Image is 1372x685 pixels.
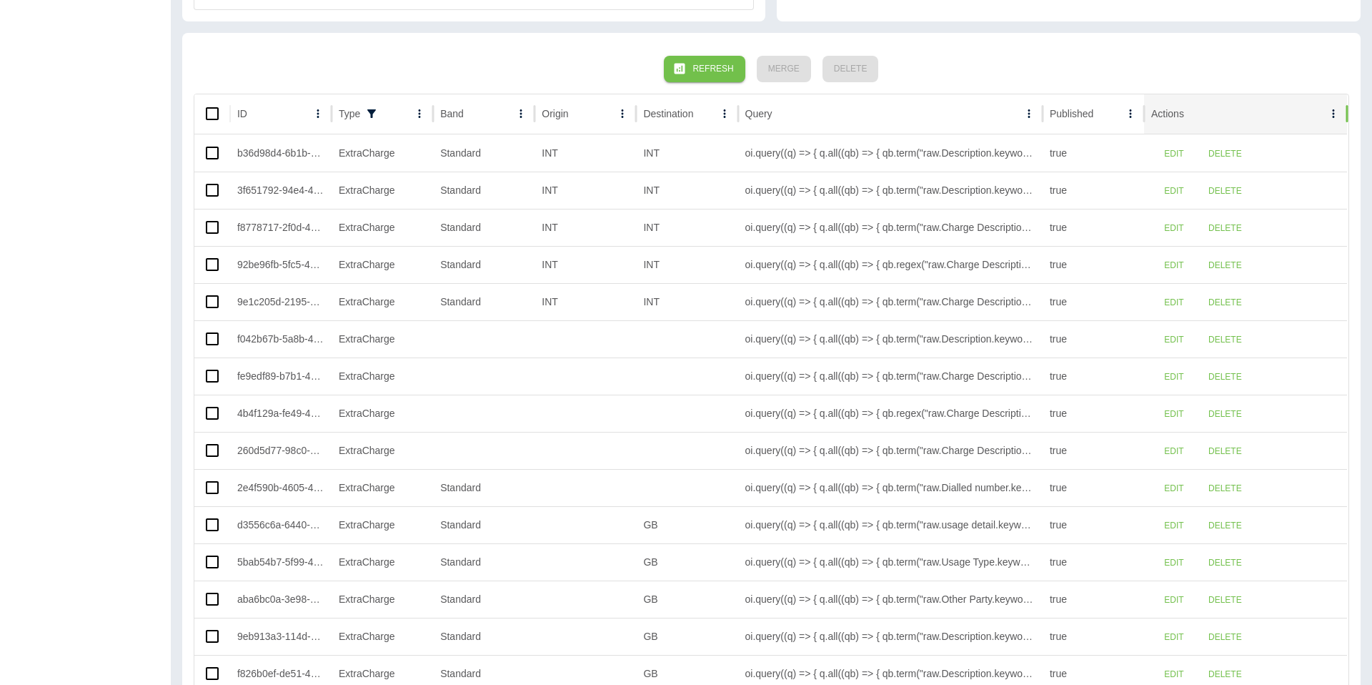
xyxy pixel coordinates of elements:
div: fe9edf89-b7b1-43d6-9e13-ec546a0a844b [230,358,332,395]
div: Standard [433,283,535,320]
button: Refresh [664,56,745,82]
div: INT [535,134,636,172]
div: oi.query((q) => { q.all((qb) => { qb.term("raw.Charge Description.keyword", "Daily Roamer Zone A"... [738,209,1043,246]
div: GB [636,543,737,581]
div: INT [535,283,636,320]
div: oi.query((q) => { q.all((qb) => { qb.term("raw.Charge Description.keyword", "Termination Fee") }) }) [738,358,1043,395]
div: oi.query((q) => { q.all((qb) => { qb.term("raw.Description.keyword", "Triggered Charge") qb.term(... [738,618,1043,655]
div: 2e4f590b-4605-446f-ac33-66010d0174d6 [230,469,332,506]
div: Standard [433,209,535,246]
div: aba6bc0a-3e98-4d2b-a1aa-17713dcbb363 [230,581,332,618]
button: Delete [1197,215,1253,242]
button: Delete [1197,141,1253,167]
div: ExtraCharge [332,320,433,358]
button: Delete [1197,327,1253,353]
div: oi.query((q) => { q.all((qb) => { qb.regex("raw.Charge Description.keyword", ".*Discount Reversal... [738,395,1043,432]
div: ExtraCharge [332,469,433,506]
div: GB [636,506,737,543]
button: Delete [1197,290,1253,316]
button: Edit [1151,215,1197,242]
div: true [1043,134,1144,172]
div: ExtraCharge [332,246,433,283]
div: INT [636,246,737,283]
div: true [1043,618,1144,655]
div: Published [1050,108,1094,119]
div: oi.query((q) => { q.all((qb) => { qb.term("raw.Usage Type.keyword", "Event") qb.term("raw.Dialled... [738,543,1043,581]
div: oi.query((q) => { q.all((qb) => { qb.regex("raw.Charge Description.keyword", "Daily Roamer Zone.*... [738,246,1043,283]
div: true [1043,320,1144,358]
div: true [1043,246,1144,283]
button: Delete [1197,624,1253,651]
div: oi.query((q) => { q.all((qb) => { qb.term("raw.Description.keyword", "Daily Charge") }) }) [738,320,1043,358]
div: ExtraCharge [332,432,433,469]
div: 5bab54b7-5f99-4192-a3e2-53e9708fe421 [230,543,332,581]
button: Edit [1151,364,1197,390]
div: Standard [433,506,535,543]
div: true [1043,432,1144,469]
div: ExtraCharge [332,395,433,432]
button: Edit [1151,438,1197,465]
div: oi.query((q) => { q.all((qb) => { qb.term("raw.Description.keyword", "O2 ROW Travel Pass") .term(... [738,172,1043,209]
button: Edit [1151,290,1197,316]
div: Standard [433,618,535,655]
div: ExtraCharge [332,134,433,172]
div: Standard [433,581,535,618]
div: 3f651792-94e4-4647-8358-bc5ef3018867 [230,172,332,209]
button: Delete [1197,252,1253,279]
button: Edit [1151,624,1197,651]
div: Query [745,108,772,119]
div: 9eb913a3-114d-4dc3-92dc-7b4bd95545f2 [230,618,332,655]
div: f8778717-2f0d-4a33-9b03-a64d0643cf89 [230,209,332,246]
div: ExtraCharge [332,581,433,618]
div: INT [535,172,636,209]
div: 92be96fb-5fc5-41aa-ad01-94395bbbfabb [230,246,332,283]
div: INT [636,172,737,209]
div: INT [636,209,737,246]
div: Standard [433,246,535,283]
div: ExtraCharge [332,172,433,209]
button: Show filters [362,104,382,124]
div: Standard [433,543,535,581]
div: INT [636,283,737,320]
div: ExtraCharge [332,506,433,543]
div: true [1043,581,1144,618]
div: true [1043,358,1144,395]
div: true [1043,469,1144,506]
div: Destination [643,108,693,119]
div: oi.query((q) => { q.all((qb) => { qb.term("raw.usage detail.keyword", "NONEU Daily Bundles") }) }) [738,506,1043,543]
button: Delete [1197,587,1253,613]
div: Origin [542,108,568,119]
div: 9e1c205d-2195-4af3-b280-3cc910eb9751 [230,283,332,320]
button: Edit [1151,178,1197,204]
div: Standard [433,469,535,506]
div: oi.query((q) => { q.all((qb) => { qb.term("raw.Charge Description.keyword", "Travel Data add-on")... [738,283,1043,320]
div: true [1043,506,1144,543]
div: ExtraCharge [332,618,433,655]
div: GB [636,618,737,655]
div: Standard [433,134,535,172]
div: ExtraCharge [332,283,433,320]
div: INT [636,134,737,172]
div: Type [339,108,360,119]
div: b36d98d4-6b1b-4ca2-9993-ec9525871d98 [230,134,332,172]
div: 260d5d77-98c0-4b8a-b481-fbfc3dacabf7 [230,432,332,469]
button: Delete [1197,178,1253,204]
div: true [1043,172,1144,209]
div: true [1043,543,1144,581]
div: Actions [1151,108,1184,119]
button: Edit [1151,550,1197,576]
div: 1 active filter [362,104,382,124]
div: INT [535,246,636,283]
button: Edit [1151,587,1197,613]
button: Delete [1197,513,1253,539]
div: f042b67b-5a8b-414f-9de9-72a0817701b8 [230,320,332,358]
button: Delete [1197,401,1253,428]
button: Type column menu [409,104,429,124]
div: oi.query((q) => { q.all((qb) => { qb.term("raw.Other Party.keyword", "CHARGE") }) }) [738,581,1043,618]
button: Edit [1151,401,1197,428]
button: Published column menu [1120,104,1140,124]
div: true [1043,209,1144,246]
button: Edit [1151,252,1197,279]
button: Delete [1197,364,1253,390]
div: oi.query((q) => { q.all((qb) => { qb.term("raw.Charge Description.keyword", "EE Digital eSIM - Re... [738,432,1043,469]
